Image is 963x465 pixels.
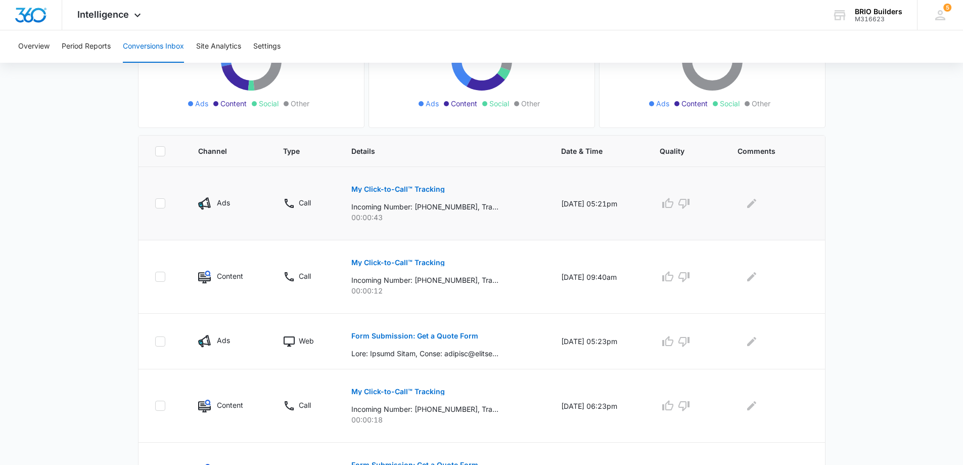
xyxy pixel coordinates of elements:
[549,369,648,443] td: [DATE] 06:23pm
[855,8,902,16] div: account name
[351,275,498,285] p: Incoming Number: [PHONE_NUMBER], Tracking Number: [PHONE_NUMBER], Ring To: [PHONE_NUMBER], Caller...
[195,98,208,109] span: Ads
[943,4,951,12] div: notifications count
[62,30,111,63] button: Period Reports
[259,98,279,109] span: Social
[549,314,648,369] td: [DATE] 05:23pm
[77,9,129,20] span: Intelligence
[943,4,951,12] span: 5
[489,98,509,109] span: Social
[752,98,770,109] span: Other
[217,400,243,410] p: Content
[744,269,760,285] button: Edit Comments
[521,98,540,109] span: Other
[351,404,498,414] p: Incoming Number: [PHONE_NUMBER], Tracking Number: [PHONE_NUMBER], Ring To: [PHONE_NUMBER], Caller...
[561,146,621,156] span: Date & Time
[196,30,241,63] button: Site Analytics
[351,186,445,193] p: My Click-to-Call™ Tracking
[549,240,648,314] td: [DATE] 09:40am
[217,271,243,281] p: Content
[351,348,498,359] p: Lore: Ipsumd Sitam, Conse: adipisc@elitsed.doe, Tempo: 7411614815, Incididunt: Ut laboreet dolo m...
[299,400,311,410] p: Call
[351,332,478,340] p: Form Submission: Get a Quote Form
[720,98,740,109] span: Social
[299,271,311,281] p: Call
[451,98,477,109] span: Content
[198,146,244,156] span: Channel
[351,285,537,296] p: 00:00:12
[351,414,537,425] p: 00:00:18
[855,16,902,23] div: account id
[738,146,794,156] span: Comments
[660,146,699,156] span: Quality
[217,335,230,346] p: Ads
[283,146,312,156] span: Type
[656,98,669,109] span: Ads
[681,98,708,109] span: Content
[426,98,439,109] span: Ads
[351,388,445,395] p: My Click-to-Call™ Tracking
[123,30,184,63] button: Conversions Inbox
[18,30,50,63] button: Overview
[744,333,760,350] button: Edit Comments
[351,177,445,201] button: My Click-to-Call™ Tracking
[351,146,522,156] span: Details
[217,197,230,208] p: Ads
[253,30,281,63] button: Settings
[291,98,309,109] span: Other
[351,324,478,348] button: Form Submission: Get a Quote Form
[299,335,314,346] p: Web
[744,398,760,414] button: Edit Comments
[744,195,760,212] button: Edit Comments
[351,379,445,404] button: My Click-to-Call™ Tracking
[549,167,648,240] td: [DATE] 05:21pm
[351,259,445,266] p: My Click-to-Call™ Tracking
[351,250,445,275] button: My Click-to-Call™ Tracking
[351,212,537,223] p: 00:00:43
[220,98,247,109] span: Content
[299,197,311,208] p: Call
[351,201,498,212] p: Incoming Number: [PHONE_NUMBER], Tracking Number: [PHONE_NUMBER], Ring To: [PHONE_NUMBER], Caller...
